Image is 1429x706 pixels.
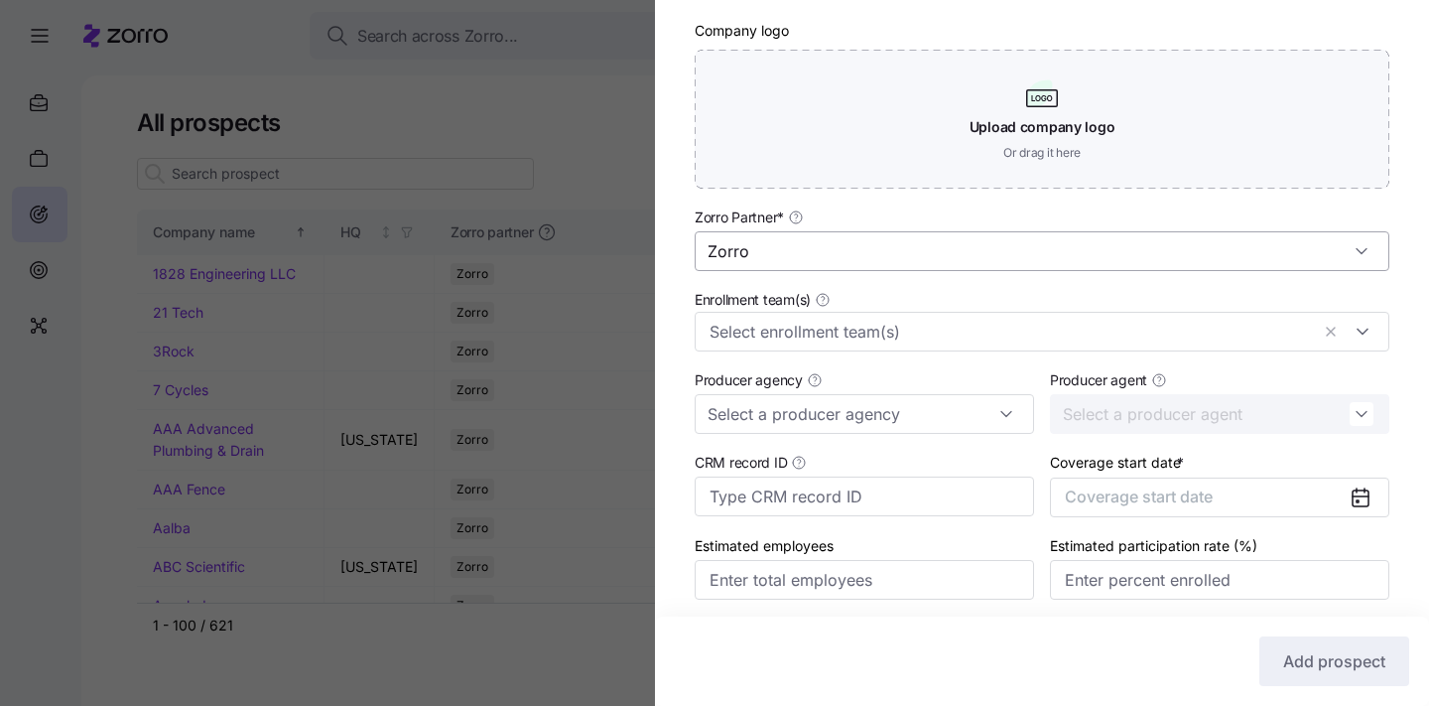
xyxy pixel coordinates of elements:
[1283,649,1385,673] span: Add prospect
[695,453,787,473] span: CRM record ID
[710,319,1309,345] input: Select enrollment team(s)
[695,208,784,227] span: Zorro Partner *
[1050,560,1389,600] input: Enter percent enrolled
[695,231,1389,271] input: Select a partner
[695,20,789,42] label: Company logo
[695,560,1034,600] input: Enter total employees
[695,394,1034,434] input: Select a producer agency
[695,370,803,390] span: Producer agency
[695,290,811,310] span: Enrollment team(s)
[1050,370,1147,390] span: Producer agent
[695,535,834,557] label: Estimated employees
[695,477,1034,516] input: Type CRM record ID
[1065,487,1213,506] span: Coverage start date
[1050,478,1389,517] button: Coverage start date
[1050,394,1389,434] input: Select a producer agent
[1259,636,1409,686] button: Add prospect
[1050,452,1188,474] label: Coverage start date
[1050,535,1257,557] label: Estimated participation rate (%)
